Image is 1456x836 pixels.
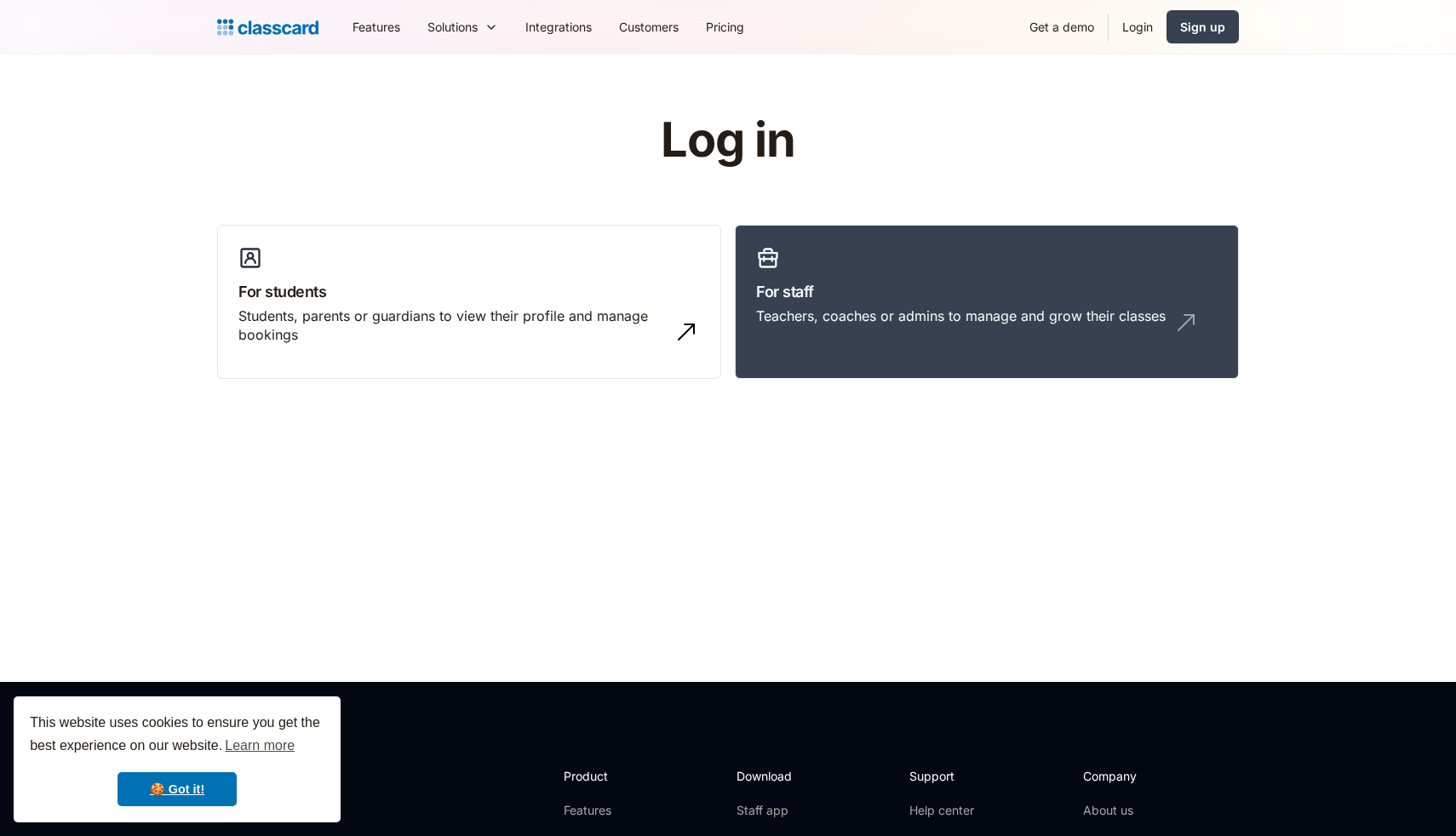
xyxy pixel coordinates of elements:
a: Pricing [692,8,758,46]
a: For studentsStudents, parents or guardians to view their profile and manage bookings [217,225,721,380]
h3: For students [238,280,700,303]
div: Sign up [1180,18,1225,36]
a: Staff app [737,802,806,819]
a: About us [1083,802,1196,819]
a: Features [564,802,655,819]
h3: For staff [756,280,1218,303]
span: This website uses cookies to ensure you get the best experience on our website. [30,713,324,759]
div: Students, parents or guardians to view their profile and manage bookings [238,306,666,345]
a: For staffTeachers, coaches or admins to manage and grow their classes [735,225,1239,380]
h1: Log in [458,114,999,167]
h2: Support [909,767,978,785]
h2: Product [564,767,655,785]
a: Help center [909,802,978,819]
div: cookieconsent [14,696,341,822]
a: Customers [605,8,692,46]
a: Sign up [1167,10,1239,43]
a: dismiss cookie message [118,772,237,806]
div: Solutions [427,18,478,36]
h2: Download [737,767,806,785]
div: Solutions [414,8,512,46]
h2: Company [1083,767,1196,785]
a: Login [1109,8,1167,46]
a: Logo [217,15,318,39]
div: Teachers, coaches or admins to manage and grow their classes [756,306,1166,325]
a: Features [339,8,414,46]
a: Get a demo [1016,8,1108,46]
a: learn more about cookies [222,733,297,759]
a: Integrations [512,8,605,46]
